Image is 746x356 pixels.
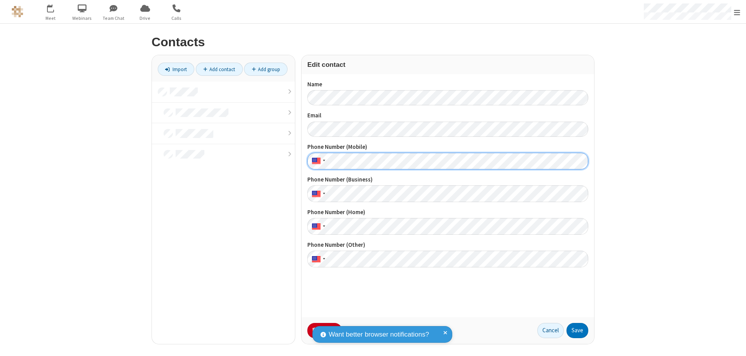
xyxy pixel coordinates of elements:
div: United States: + 1 [307,218,328,235]
span: Webinars [68,15,97,22]
span: Calls [162,15,191,22]
button: Delete [307,323,342,339]
a: Import [158,63,194,76]
span: Team Chat [99,15,128,22]
button: Cancel [537,323,564,339]
div: United States: + 1 [307,153,328,169]
a: Add group [244,63,288,76]
label: Phone Number (Business) [307,175,588,184]
button: Save [566,323,588,339]
span: Want better browser notifications? [329,330,429,340]
div: United States: + 1 [307,251,328,267]
div: United States: + 1 [307,185,328,202]
label: Phone Number (Other) [307,241,588,250]
label: Phone Number (Home) [307,208,588,217]
label: Phone Number (Mobile) [307,143,588,152]
h3: Edit contact [307,61,588,68]
a: Add contact [196,63,243,76]
label: Name [307,80,588,89]
img: QA Selenium DO NOT DELETE OR CHANGE [12,6,23,17]
h2: Contacts [152,35,594,49]
div: 6 [52,4,58,10]
label: Email [307,111,588,120]
span: Drive [131,15,160,22]
span: Meet [36,15,65,22]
